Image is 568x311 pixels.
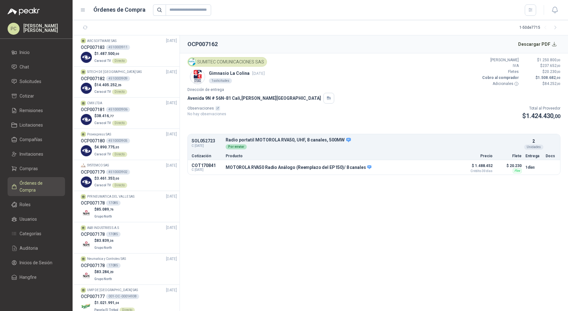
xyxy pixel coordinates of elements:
span: Grupo North [94,246,112,249]
a: CMX LTDA[DATE] OCP0071814510003906Company Logo$38.416,77Caracol TVDirecto [81,100,177,126]
p: CMX LTDA [87,101,102,106]
span: Grupo North [94,277,112,281]
img: Company Logo [81,270,92,281]
p: [PERSON_NAME] [PERSON_NAME] [23,24,65,33]
h3: OCP007177 [81,293,105,300]
div: Directo [112,183,127,188]
span: Compañías [20,136,42,143]
span: 84.252 [545,81,560,86]
a: Licitaciones [8,119,65,131]
img: Company Logo [81,83,92,94]
p: $ [94,176,127,182]
div: 17085 [106,200,121,206]
h3: OCP007178 [81,262,105,269]
p: Observaciones [187,105,226,111]
span: ,04 [115,301,119,305]
p: Dirección de entrega [187,87,560,93]
p: [PERSON_NAME] [481,57,519,63]
a: Provexpress SAS[DATE] OCP0071804510003905Company Logo$4.890.775,05Caracol TVDirecto [81,131,177,157]
h3: OCP007179 [81,169,105,176]
a: Compras [8,163,65,175]
span: ,00 [557,82,560,86]
span: Inicios de Sesión [20,259,52,266]
a: Inicio [8,46,65,58]
h2: OCP007162 [187,40,218,49]
div: 4510003906 [106,107,130,112]
span: Solicitudes [20,78,41,85]
div: SUMITEC COMUNICACIONES SAS [187,57,267,67]
img: Company Logo [189,58,196,65]
span: [DATE] [166,38,177,44]
span: [DATE] [166,194,177,200]
p: $ [523,69,560,75]
span: ,00 [556,76,560,80]
p: Docs [546,154,556,158]
p: $ [94,82,127,88]
img: Company Logo [81,52,92,63]
span: 1.250.800 [539,58,560,62]
h3: OCP007180 [81,137,105,144]
span: ,26 [117,83,121,87]
div: PC [8,23,20,35]
a: Roles [8,199,65,211]
img: Company Logo [190,69,205,84]
p: IVA [481,63,519,69]
a: Órdenes de Compra [8,177,65,196]
div: Por enviar [226,144,247,149]
span: 85.089 [97,207,114,212]
h3: OCP007181 [81,106,105,113]
span: ,05 [115,146,119,149]
span: 1.508.682 [538,75,560,80]
a: Solicitudes [8,75,65,87]
span: Inicio [20,49,30,56]
span: Licitaciones [20,122,43,129]
p: PYR NEUMATICA DEL VALLE SAS [87,194,134,199]
p: $ [94,300,135,306]
p: $ [523,63,560,69]
a: ARC SOFTWARE SAS[DATE] OCP0071834510003911Company Logo$1.487.500,00Caracol TVDirecto [81,38,177,64]
span: [DATE] [166,100,177,106]
a: Chat [8,61,65,73]
span: Invitaciones [20,151,43,158]
p: $ [94,113,127,119]
button: Descargar PDF [515,38,561,51]
p: Provexpress SAS [87,132,111,137]
img: Company Logo [81,163,86,168]
span: 237.652 [542,63,560,68]
p: 2 [532,138,535,145]
div: 4510003905 [106,138,130,143]
span: C: [DATE] [192,168,222,172]
p: Cotización [192,154,222,158]
span: Auditoria [20,245,38,252]
span: 83.839 [97,238,114,243]
p: $ [523,81,560,87]
div: 4510003909 [106,76,130,81]
div: 17085 [106,232,121,237]
span: Caracol TV [94,183,111,187]
p: COT170841 [192,163,222,168]
div: Directo [112,58,127,63]
span: Usuarios [20,216,37,223]
p: $ [94,269,114,275]
a: Usuarios [8,213,65,225]
span: [DATE] [166,225,177,231]
span: 3.461.353 [97,176,119,181]
p: UMP DE [GEOGRAPHIC_DATA] SAS [87,288,138,293]
span: [DATE] [166,131,177,137]
div: Directo [112,121,127,126]
span: ,00 [115,177,119,180]
div: 1 - 50 de 7715 [519,23,560,33]
p: Gimnasio La Colina [209,70,265,77]
span: ,36 [109,239,114,242]
div: Directo [112,89,127,94]
span: [DATE] [166,287,177,293]
div: 1 solicitudes [209,78,232,83]
a: Categorías [8,228,65,240]
div: Unidades [524,145,543,150]
a: Company LogoSYSTEMCO SAS[DATE] OCP0071794510003902Company Logo$3.461.353,00Caracol TVDirecto [81,163,177,188]
span: [DATE] [166,69,177,75]
a: Neumatica y Controles SAS[DATE] OCP00717817085Company Logo$83.284,20Grupo North [81,256,177,282]
a: Remisiones [8,105,65,117]
p: SITECH DE [GEOGRAPHIC_DATA] SAS [87,69,142,75]
span: Caracol TV [94,153,111,156]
